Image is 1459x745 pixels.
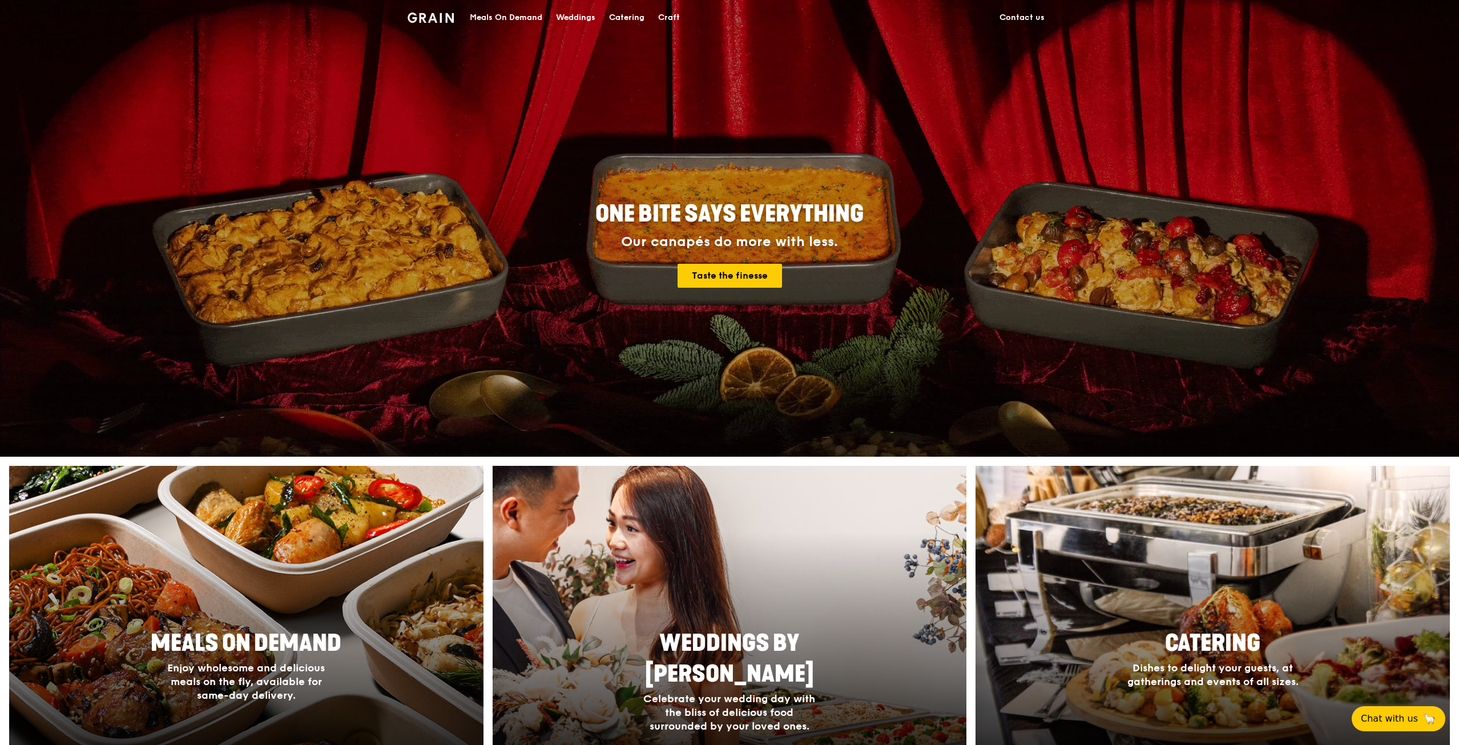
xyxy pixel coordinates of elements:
[151,630,341,657] span: Meals On Demand
[643,692,815,732] span: Celebrate your wedding day with the bliss of delicious food surrounded by your loved ones.
[651,1,687,35] a: Craft
[658,1,680,35] div: Craft
[1422,712,1436,726] span: 🦙
[1127,662,1299,688] span: Dishes to delight your guests, at gatherings and events of all sizes.
[408,13,454,23] img: Grain
[609,1,644,35] div: Catering
[595,200,864,228] span: ONE BITE SAYS EVERYTHING
[524,234,935,250] div: Our canapés do more with less.
[470,1,542,35] div: Meals On Demand
[1165,630,1260,657] span: Catering
[993,1,1051,35] a: Contact us
[1361,712,1418,726] span: Chat with us
[556,1,595,35] div: Weddings
[549,1,602,35] a: Weddings
[167,662,325,702] span: Enjoy wholesome and delicious meals on the fly, available for same-day delivery.
[1352,706,1445,731] button: Chat with us🦙
[602,1,651,35] a: Catering
[645,630,814,688] span: Weddings by [PERSON_NAME]
[678,264,782,288] a: Taste the finesse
